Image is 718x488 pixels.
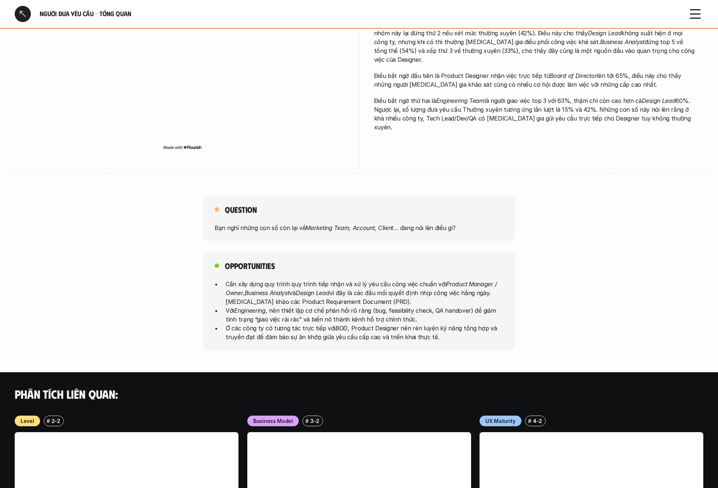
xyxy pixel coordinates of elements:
[550,72,597,79] em: Board of Director
[600,38,645,46] em: Business Analyst
[245,289,289,297] em: Business Analyst
[226,280,503,306] p: Cần xây dựng quy trình quy trình tiếp nhận và xử lý yêu cầu công việc chuẩn với , và vì đây là cá...
[226,306,503,324] p: Với , nên thiết lập cơ chế phản hồi rõ ràng (bug, feasibility check, QA handover) để giảm tình tr...
[253,417,293,425] p: Business Model
[225,261,275,271] h5: Opportunities
[374,71,697,89] p: Điều bất ngờ đầu tiên là Product Designer nhận việc trực tiếp từ lên tới 65%, điều này cho thấy n...
[215,223,503,232] p: Bạn nghĩ những con số còn lại về … đang nói lên điều gì?
[374,96,697,132] p: Điều bất ngờ thứ hai là là người giao việc top 3 với 63%, thậm chí còn cao hơn cả 60%. Ngược lại,...
[47,418,50,424] h6: #
[296,289,330,297] em: Design Lead
[485,417,516,425] p: UX Maturity
[305,224,393,231] em: Marketing Team, Account, Client
[225,204,257,215] h5: Question
[528,418,531,424] h6: #
[335,324,348,332] em: BOD
[588,29,622,37] em: Design Lead
[226,280,499,297] em: Product Manager / Owner
[310,417,319,425] p: 3-2
[642,97,676,104] em: Design Lead
[374,11,697,64] p: Không bất ngờ khi là nguồn yêu cầu chính với 85% tổng và 64% thường xuyên – cao nhất trong tất cả...
[15,387,703,401] h4: Phân tích liên quan:
[305,418,308,424] h6: #
[234,307,266,314] em: Engineering
[226,324,503,341] p: Ở các công ty có tương tác trực tiếp với , Product Designer nên rèn luyện kỹ năng tổng hợp và tru...
[51,417,60,425] p: 2-2
[21,417,34,425] p: Level
[436,97,484,104] em: Engineering Team
[533,417,542,425] p: 4-2
[40,10,678,18] h6: Người đưa yêu cầu - Tổng quan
